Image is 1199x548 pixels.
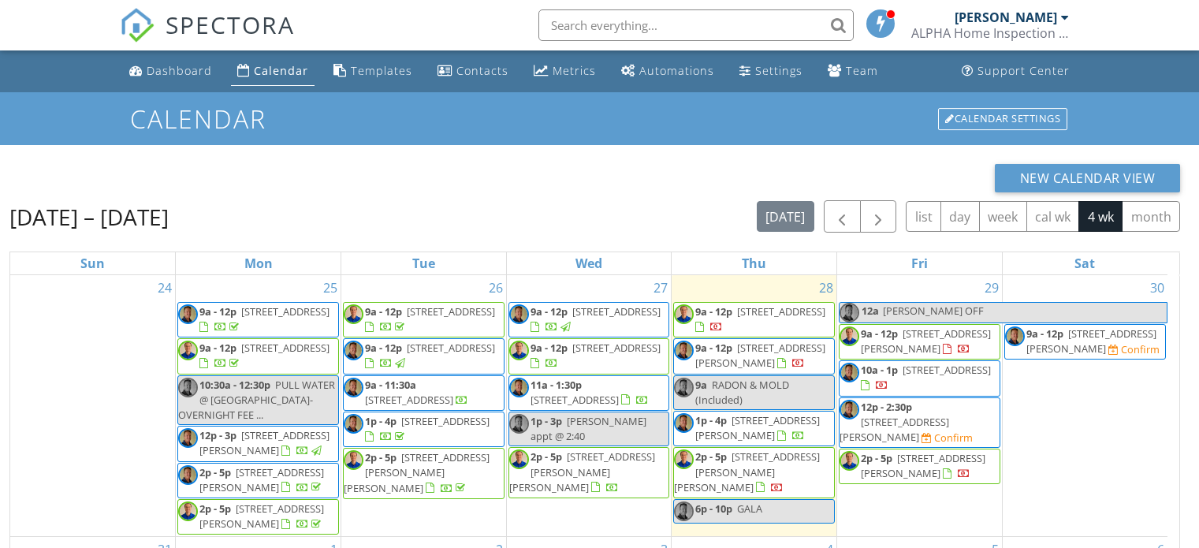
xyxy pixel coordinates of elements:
[231,57,315,86] a: Calendar
[407,304,495,319] span: [STREET_ADDRESS]
[365,341,495,370] a: 9a - 12p [STREET_ADDRESS]
[199,341,330,370] a: 9a - 12p [STREET_ADDRESS]
[839,397,1000,449] a: 12p - 2:30p [STREET_ADDRESS][PERSON_NAME] Confirm
[824,200,861,233] button: Previous
[344,341,363,360] img: kevin_profile_pic_2.jpg
[177,499,339,535] a: 2p - 5p [STREET_ADDRESS][PERSON_NAME]
[365,393,453,407] span: [STREET_ADDRESS]
[508,375,670,411] a: 11a - 1:30p [STREET_ADDRESS]
[409,252,438,274] a: Tuesday
[861,326,991,356] a: 9a - 12p [STREET_ADDRESS][PERSON_NAME]
[860,200,897,233] button: Next
[572,341,661,355] span: [STREET_ADDRESS]
[178,304,198,324] img: kevin_profile_pic_2.jpg
[695,449,727,464] span: 2p - 5p
[344,450,363,470] img: zach_profile_pic.jpeg
[861,451,985,480] span: [STREET_ADDRESS][PERSON_NAME]
[922,431,973,445] a: Confirm
[344,450,490,494] a: 2p - 5p [STREET_ADDRESS][PERSON_NAME][PERSON_NAME]
[837,275,1003,537] td: Go to August 29, 2025
[674,341,694,360] img: kevin_profile_pic_2.jpg
[1078,201,1123,232] button: 4 wk
[840,326,859,346] img: zach_profile_pic.jpeg
[177,302,339,337] a: 9a - 12p [STREET_ADDRESS]
[674,449,820,494] a: 2p - 5p [STREET_ADDRESS][PERSON_NAME][PERSON_NAME]
[77,252,108,274] a: Sunday
[674,501,694,521] img: kevin_profile_pic_2.jpg
[674,304,694,324] img: zach_profile_pic.jpeg
[673,411,835,446] a: 1p - 4p [STREET_ADDRESS][PERSON_NAME]
[695,341,825,370] span: [STREET_ADDRESS][PERSON_NAME]
[365,304,495,334] a: 9a - 12p [STREET_ADDRESS]
[1122,201,1180,232] button: month
[344,450,490,494] span: [STREET_ADDRESS][PERSON_NAME][PERSON_NAME]
[327,57,419,86] a: Templates
[846,63,878,78] div: Team
[199,304,330,334] a: 9a - 12p [STREET_ADDRESS]
[1005,326,1025,346] img: kevin_profile_pic_2.jpg
[1002,275,1167,537] td: Go to August 30, 2025
[695,341,825,370] a: 9a - 12p [STREET_ADDRESS][PERSON_NAME]
[241,304,330,319] span: [STREET_ADDRESS]
[123,57,218,86] a: Dashboard
[861,303,880,322] span: 12a
[199,341,236,355] span: 9a - 12p
[531,378,582,392] span: 11a - 1:30p
[695,501,732,516] span: 6p - 10p
[365,341,402,355] span: 9a - 12p
[531,304,568,319] span: 9a - 12p
[344,378,363,397] img: kevin_profile_pic_2.jpg
[120,8,155,43] img: The Best Home Inspection Software - Spectora
[674,449,694,469] img: zach_profile_pic.jpeg
[456,63,508,78] div: Contacts
[320,275,341,300] a: Go to August 25, 2025
[1147,275,1167,300] a: Go to August 30, 2025
[840,400,859,419] img: kevin_profile_pic_2.jpg
[176,275,341,537] td: Go to August 25, 2025
[695,304,825,334] a: 9a - 12p [STREET_ADDRESS]
[341,275,506,537] td: Go to August 26, 2025
[199,428,236,442] span: 12p - 3p
[695,413,820,442] a: 1p - 4p [STREET_ADDRESS][PERSON_NAME]
[508,338,670,374] a: 9a - 12p [STREET_ADDRESS]
[538,9,854,41] input: Search everything...
[1026,326,1063,341] span: 9a - 12p
[906,201,941,232] button: list
[199,428,330,457] span: [STREET_ADDRESS][PERSON_NAME]
[1026,326,1156,356] a: 9a - 12p [STREET_ADDRESS][PERSON_NAME]
[178,501,198,521] img: zach_profile_pic.jpeg
[908,252,931,274] a: Friday
[365,378,416,392] span: 9a - 11:30a
[199,465,324,494] a: 2p - 5p [STREET_ADDRESS][PERSON_NAME]
[531,378,649,407] a: 11a - 1:30p [STREET_ADDRESS]
[673,447,835,498] a: 2p - 5p [STREET_ADDRESS][PERSON_NAME][PERSON_NAME]
[508,302,670,337] a: 9a - 12p [STREET_ADDRESS]
[351,63,412,78] div: Templates
[486,275,506,300] a: Go to August 26, 2025
[674,449,820,494] span: [STREET_ADDRESS][PERSON_NAME][PERSON_NAME]
[739,252,769,274] a: Thursday
[674,378,694,397] img: kevin_profile_pic_2.jpg
[178,341,198,360] img: zach_profile_pic.jpeg
[531,414,646,443] span: [PERSON_NAME] appt @ 2:40
[1108,342,1160,357] a: Confirm
[553,63,596,78] div: Metrics
[940,201,980,232] button: day
[757,201,814,232] button: [DATE]
[509,449,529,469] img: zach_profile_pic.jpeg
[178,378,335,422] span: PULL WATER @ [GEOGRAPHIC_DATA]-OVERNIGHT FEE ...
[861,451,985,480] a: 2p - 5p [STREET_ADDRESS][PERSON_NAME]
[615,57,721,86] a: Automations (Basic)
[199,378,270,392] span: 10:30a - 12:30p
[407,341,495,355] span: [STREET_ADDRESS]
[883,304,984,318] span: [PERSON_NAME] OFF
[130,105,1069,132] h1: Calendar
[531,414,562,428] span: 1p - 3p
[506,275,672,537] td: Go to August 27, 2025
[1121,343,1160,356] div: Confirm
[839,324,1000,360] a: 9a - 12p [STREET_ADDRESS][PERSON_NAME]
[365,414,397,428] span: 1p - 4p
[509,304,529,324] img: kevin_profile_pic_2.jpg
[737,304,825,319] span: [STREET_ADDRESS]
[178,428,198,448] img: kevin_profile_pic_2.jpg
